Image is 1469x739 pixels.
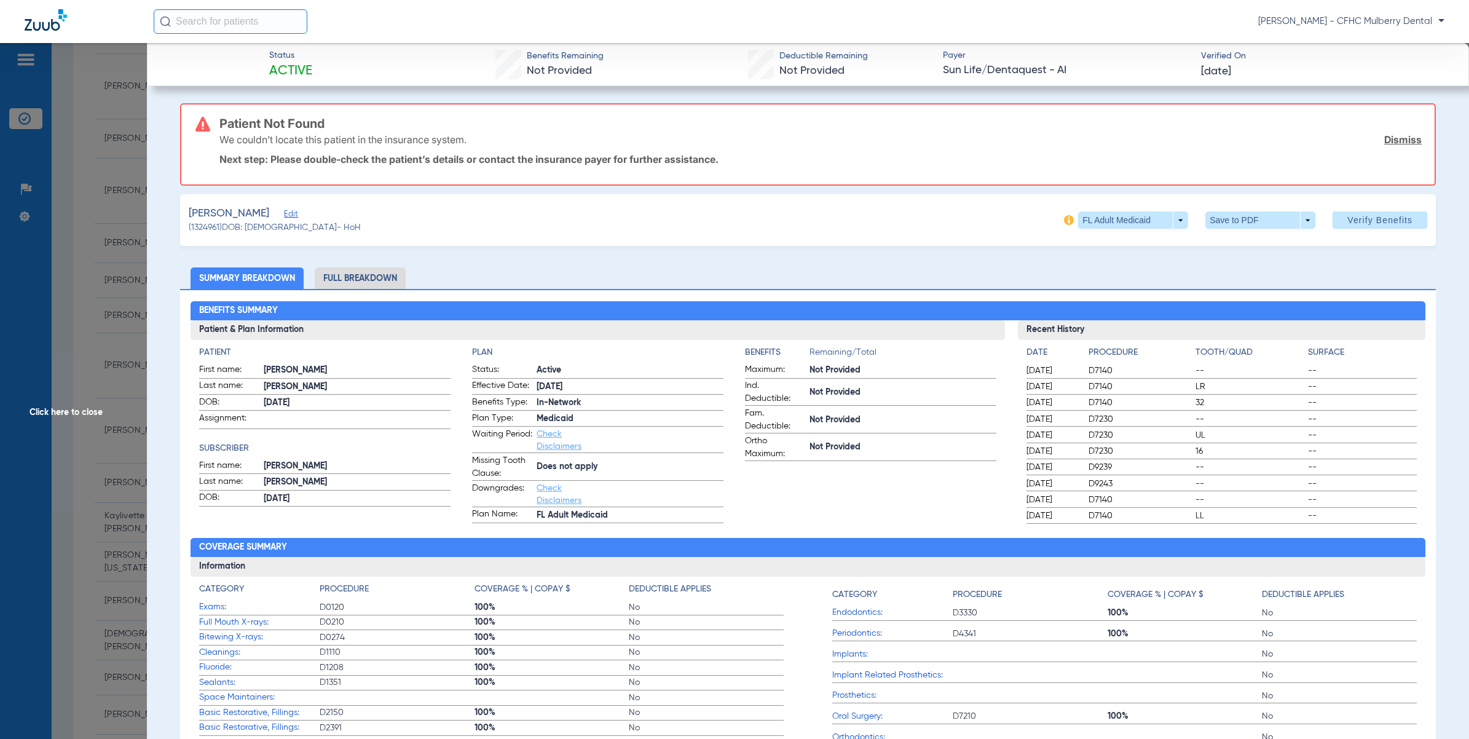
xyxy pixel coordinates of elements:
app-breakdown-title: Date [1026,346,1078,363]
img: Search Icon [160,16,171,27]
span: D0210 [320,616,475,628]
span: No [1262,648,1417,660]
app-breakdown-title: Coverage % | Copay $ [475,583,629,600]
h4: Procedure [953,588,1002,601]
span: No [1262,607,1417,619]
span: D7230 [1089,429,1191,441]
span: Not Provided [809,414,996,427]
span: -- [1308,478,1416,490]
span: D7140 [1089,510,1191,522]
span: 100% [475,706,629,719]
a: Check Disclaimers [537,430,581,451]
span: 100% [475,646,629,658]
li: Full Breakdown [315,267,406,289]
app-breakdown-title: Deductible Applies [1262,583,1417,606]
span: Implants: [832,648,953,661]
iframe: Chat Widget [1408,680,1469,739]
h4: Surface [1308,346,1416,359]
span: No [629,662,784,674]
span: Edit [284,210,295,221]
span: No [1262,710,1417,722]
span: Sealants: [199,676,320,689]
span: Ind. Deductible: [745,379,805,405]
span: 100% [1108,710,1262,722]
span: Missing Tooth Clause: [472,454,532,480]
span: Space Maintainers: [199,691,320,704]
span: Benefits Type: [472,396,532,411]
a: Check Disclaimers [537,484,581,505]
button: FL Adult Medicaid [1078,211,1188,229]
span: -- [1308,429,1416,441]
li: Summary Breakdown [191,267,304,289]
span: Oral Surgery: [832,710,953,723]
span: 100% [475,722,629,734]
app-breakdown-title: Category [832,583,953,606]
h4: Deductible Applies [1262,588,1344,601]
span: Last name: [199,379,259,394]
span: Cleanings: [199,646,320,659]
span: -- [1195,494,1304,506]
span: -- [1308,397,1416,409]
span: Periodontics: [832,627,953,640]
span: No [629,676,784,689]
span: Prosthetics: [832,689,953,702]
span: Payer [943,49,1191,62]
app-breakdown-title: Category [199,583,320,600]
span: -- [1195,365,1304,377]
span: D1351 [320,676,475,689]
span: Verify Benefits [1347,215,1412,225]
span: Status: [472,363,532,378]
app-breakdown-title: Procedure [953,583,1108,606]
span: No [629,706,784,719]
span: [DATE] [264,397,451,409]
span: Not Provided [527,65,592,76]
span: Sun Life/Dentaquest - AI [943,63,1191,78]
span: No [629,646,784,658]
span: No [629,601,784,614]
span: No [1262,690,1417,702]
span: Fam. Deductible: [745,407,805,433]
h4: Category [832,588,877,601]
span: Medicaid [537,413,723,425]
span: -- [1195,461,1304,473]
span: Exams: [199,601,320,614]
span: First name: [199,459,259,474]
h3: Patient Not Found [219,117,1422,130]
span: D7140 [1089,365,1191,377]
span: -- [1308,461,1416,473]
span: Basic Restorative, Fillings: [199,706,320,719]
span: 100% [475,616,629,628]
span: [PERSON_NAME] [189,206,269,221]
span: 100% [475,676,629,689]
span: LL [1195,510,1304,522]
span: [DATE] [537,381,723,393]
span: D9239 [1089,461,1191,473]
h4: Category [199,583,244,596]
span: Endodontics: [832,606,953,619]
span: [PERSON_NAME] [264,381,451,393]
h2: Coverage Summary [191,538,1425,558]
h3: Recent History [1018,320,1425,340]
span: 100% [475,662,629,674]
span: [DATE] [264,492,451,505]
span: FL Adult Medicaid [537,509,723,522]
span: DOB: [199,491,259,506]
span: Ortho Maximum: [745,435,805,460]
app-breakdown-title: Patient [199,346,451,359]
h4: Coverage % | Copay $ [1108,588,1203,601]
h4: Subscriber [199,442,451,455]
span: [PERSON_NAME] [264,476,451,489]
span: First name: [199,363,259,378]
span: [DATE] [1201,64,1231,79]
span: Plan Type: [472,412,532,427]
span: D7140 [1089,494,1191,506]
span: D9243 [1089,478,1191,490]
span: Not Provided [779,65,845,76]
h4: Plan [472,346,723,359]
a: Dismiss [1384,133,1422,146]
app-breakdown-title: Coverage % | Copay $ [1108,583,1262,606]
span: D2150 [320,706,475,719]
h4: Benefits [745,346,809,359]
span: Bitewing X-rays: [199,631,320,644]
span: Full Mouth X-rays: [199,616,320,629]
